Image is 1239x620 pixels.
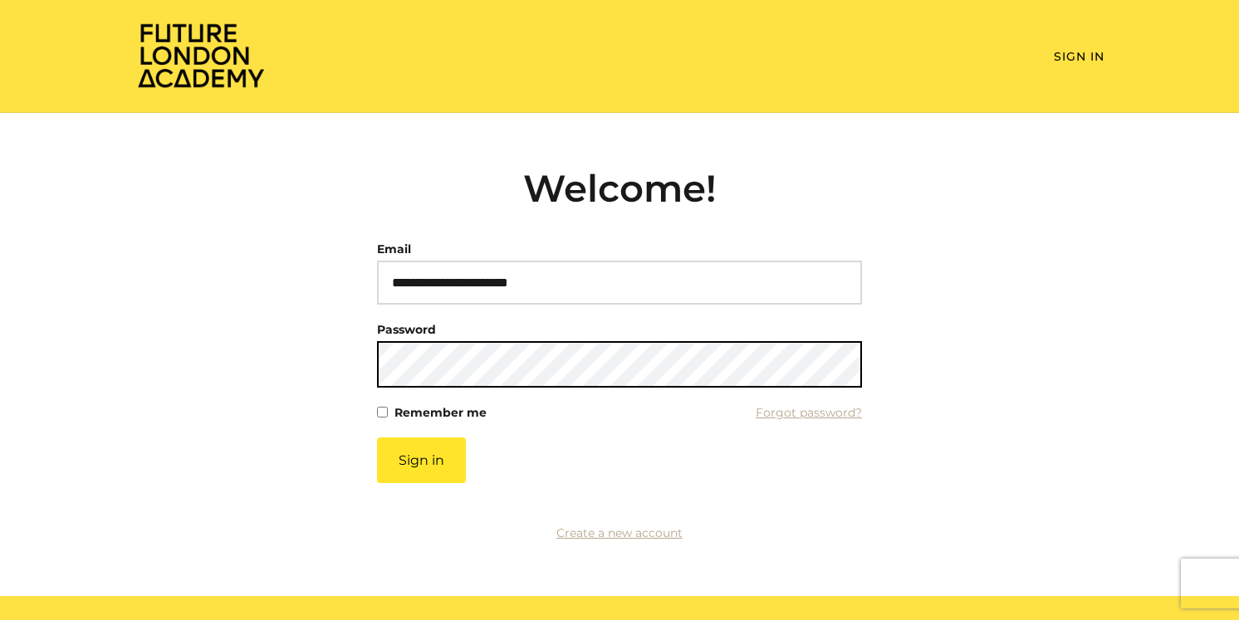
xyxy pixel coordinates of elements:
label: Remember me [394,401,487,424]
a: Sign In [1054,49,1104,64]
img: Home Page [135,22,267,89]
label: Password [377,318,436,341]
button: Sign in [377,437,466,483]
a: Create a new account [556,525,683,540]
a: Forgot password? [756,401,862,424]
h2: Welcome! [377,166,862,211]
label: Email [377,237,411,261]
